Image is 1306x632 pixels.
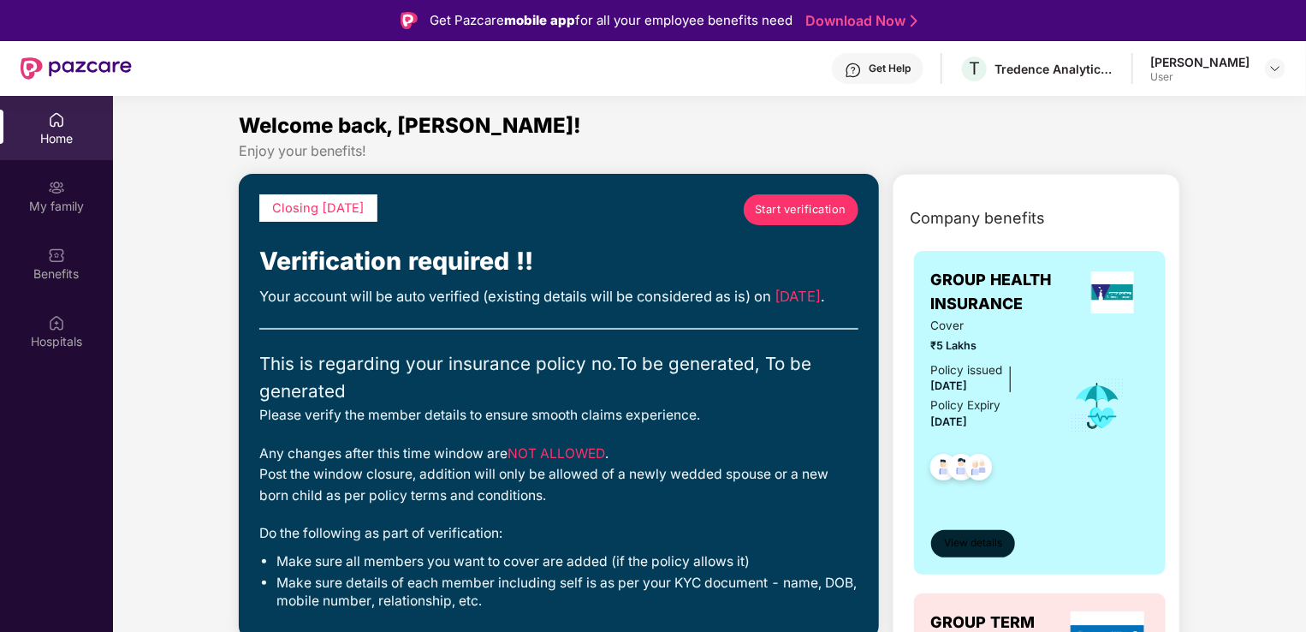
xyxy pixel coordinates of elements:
span: View details [944,535,1002,552]
div: Any changes after this time window are . Post the window closure, addition will only be allowed o... [259,444,858,506]
div: Get Pazcare for all your employee benefits need [430,10,793,31]
span: Start verification [755,201,846,218]
span: [DATE] [931,415,968,428]
div: [PERSON_NAME] [1150,54,1250,70]
img: Stroke [911,12,917,30]
img: svg+xml;base64,PHN2ZyBpZD0iRHJvcGRvd24tMzJ4MzIiIHhtbG5zPSJodHRwOi8vd3d3LnczLm9yZy8yMDAwL3N2ZyIgd2... [1268,62,1282,75]
button: View details [931,530,1016,557]
div: User [1150,70,1250,84]
span: ₹5 Lakhs [931,337,1047,355]
img: svg+xml;base64,PHN2ZyBpZD0iQmVuZWZpdHMiIHhtbG5zPSJodHRwOi8vd3d3LnczLm9yZy8yMDAwL3N2ZyIgd2lkdGg9Ij... [48,247,65,264]
div: Please verify the member details to ensure smooth claims experience. [259,405,858,426]
span: GROUP HEALTH INSURANCE [931,268,1077,317]
span: NOT ALLOWED [508,445,605,462]
div: This is regarding your insurance policy no. To be generated, To be generated [259,350,858,406]
span: Cover [931,317,1047,335]
div: Do the following as part of verification: [259,523,858,544]
img: svg+xml;base64,PHN2ZyBpZD0iSGVscC0zMngzMiIgeG1sbnM9Imh0dHA6Ly93d3cudzMub3JnLzIwMDAvc3ZnIiB3aWR0aD... [845,62,862,79]
img: New Pazcare Logo [21,57,132,80]
img: insurerLogo [1091,271,1134,313]
span: T [969,58,980,79]
div: Verification required !! [259,242,858,281]
div: Enjoy your benefits! [239,142,1180,160]
div: Policy issued [931,361,1003,379]
img: svg+xml;base64,PHN2ZyB4bWxucz0iaHR0cDovL3d3dy53My5vcmcvMjAwMC9zdmciIHdpZHRoPSI0OC45NDMiIGhlaWdodD... [923,449,965,491]
div: Policy Expiry [931,396,1001,414]
span: Welcome back, [PERSON_NAME]! [239,113,581,138]
img: svg+xml;base64,PHN2ZyB3aWR0aD0iMjAiIGhlaWdodD0iMjAiIHZpZXdCb3g9IjAgMCAyMCAyMCIgZmlsbD0ibm9uZSIgeG... [48,179,65,196]
img: svg+xml;base64,PHN2ZyBpZD0iSG9zcGl0YWxzIiB4bWxucz0iaHR0cDovL3d3dy53My5vcmcvMjAwMC9zdmciIHdpZHRoPS... [48,314,65,331]
span: Company benefits [911,206,1046,230]
span: Closing [DATE] [272,200,365,216]
a: Download Now [805,12,912,30]
img: icon [1070,378,1125,434]
strong: mobile app [504,12,575,28]
li: Make sure details of each member including self is as per your KYC document - name, DOB, mobile n... [276,575,858,610]
img: Logo [401,12,418,29]
div: Tredence Analytics Solutions Private Limited [994,61,1114,77]
div: Get Help [869,62,911,75]
img: svg+xml;base64,PHN2ZyBpZD0iSG9tZSIgeG1sbnM9Imh0dHA6Ly93d3cudzMub3JnLzIwMDAvc3ZnIiB3aWR0aD0iMjAiIG... [48,111,65,128]
li: Make sure all members you want to cover are added (if the policy allows it) [276,553,858,571]
div: Your account will be auto verified (existing details will be considered as is) on . [259,285,858,307]
span: [DATE] [775,288,821,305]
span: [DATE] [931,379,968,392]
img: svg+xml;base64,PHN2ZyB4bWxucz0iaHR0cDovL3d3dy53My5vcmcvMjAwMC9zdmciIHdpZHRoPSI0OC45NDMiIGhlaWdodD... [941,449,982,491]
img: svg+xml;base64,PHN2ZyB4bWxucz0iaHR0cDovL3d3dy53My5vcmcvMjAwMC9zdmciIHdpZHRoPSI0OC45NDMiIGhlaWdodD... [959,449,1000,491]
a: Start verification [744,194,858,225]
